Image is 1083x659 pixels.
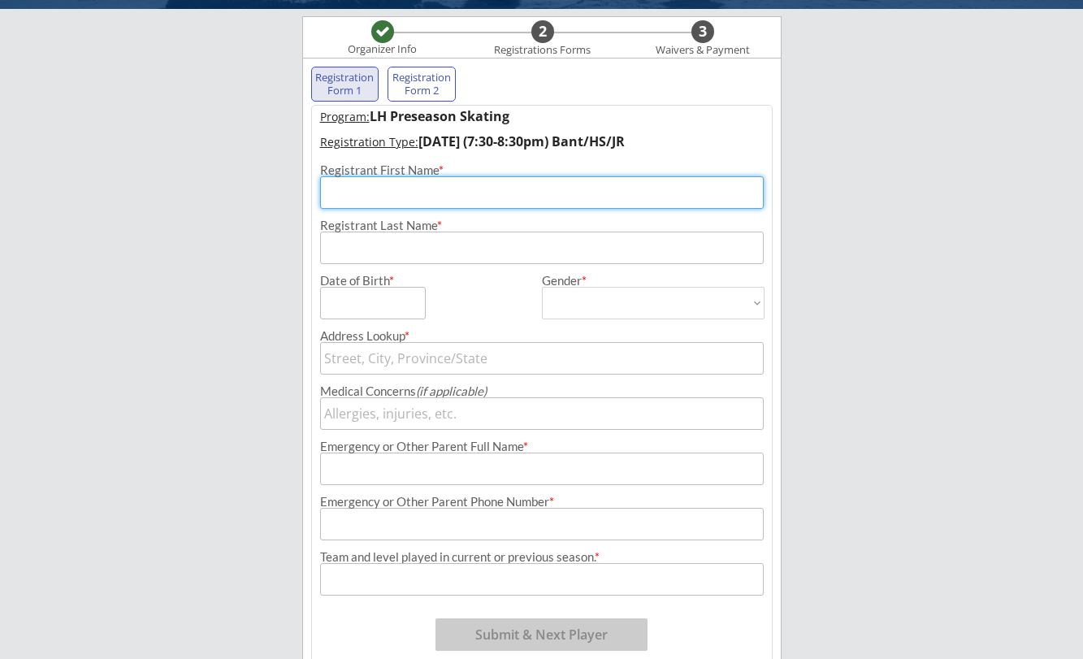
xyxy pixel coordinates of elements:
[435,618,648,651] button: Submit & Next Player
[531,23,554,41] div: 2
[542,275,765,287] div: Gender
[320,397,764,430] input: Allergies, injuries, etc.
[487,44,599,57] div: Registrations Forms
[320,164,764,176] div: Registrant First Name
[320,385,764,397] div: Medical Concerns
[418,132,625,150] strong: [DATE] (7:30-8:30pm) Bant/HS/JR
[320,440,764,453] div: Emergency or Other Parent Full Name
[647,44,759,57] div: Waivers & Payment
[370,107,509,125] strong: LH Preseason Skating
[320,496,764,508] div: Emergency or Other Parent Phone Number
[320,342,764,375] input: Street, City, Province/State
[392,72,452,97] div: Registration Form 2
[320,109,370,124] u: Program:
[416,384,487,398] em: (if applicable)
[315,72,375,97] div: Registration Form 1
[320,275,404,287] div: Date of Birth
[338,43,427,56] div: Organizer Info
[320,134,418,150] u: Registration Type:
[320,330,764,342] div: Address Lookup
[320,551,764,563] div: Team and level played in current or previous season.
[320,219,764,232] div: Registrant Last Name
[691,23,714,41] div: 3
